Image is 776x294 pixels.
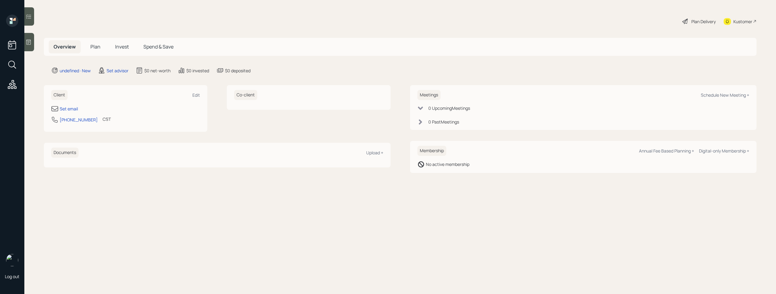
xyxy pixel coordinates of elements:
[143,43,174,50] span: Spend & Save
[144,67,170,74] div: $0 net-worth
[186,67,209,74] div: $0 invested
[60,67,91,74] div: undefined · New
[115,43,129,50] span: Invest
[701,92,749,98] div: Schedule New Meeting +
[60,117,98,123] div: [PHONE_NUMBER]
[5,274,19,279] div: Log out
[417,146,446,156] h6: Membership
[691,18,716,25] div: Plan Delivery
[54,43,76,50] span: Overview
[699,148,749,154] div: Digital-only Membership +
[426,161,469,167] div: No active membership
[225,67,251,74] div: $0 deposited
[417,90,441,100] h6: Meetings
[51,90,68,100] h6: Client
[90,43,100,50] span: Plan
[51,148,79,158] h6: Documents
[103,116,111,122] div: CST
[60,106,78,112] div: Set email
[428,105,470,111] div: 0 Upcoming Meeting s
[107,67,128,74] div: Set advisor
[428,119,459,125] div: 0 Past Meeting s
[639,148,694,154] div: Annual Fee Based Planning +
[234,90,257,100] h6: Co-client
[733,18,752,25] div: Kustomer
[192,92,200,98] div: Edit
[6,254,18,266] img: retirable_logo.png
[366,150,383,156] div: Upload +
